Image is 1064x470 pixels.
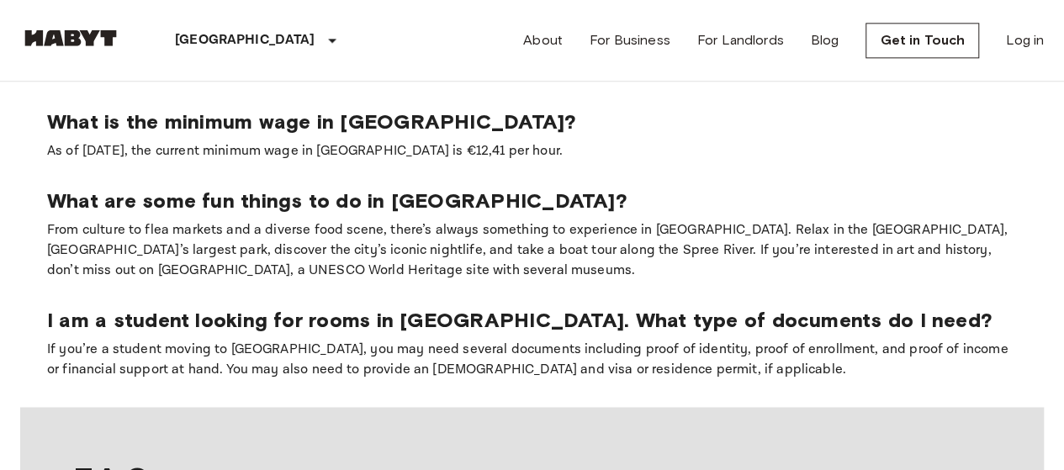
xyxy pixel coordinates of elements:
p: I am a student looking for rooms in [GEOGRAPHIC_DATA]. What type of documents do I need? [47,308,1017,333]
p: From culture to flea markets and a diverse food scene, there’s always something to experience in ... [47,220,1017,281]
a: About [523,30,563,50]
p: What is the minimum wage in [GEOGRAPHIC_DATA]? [47,109,1017,135]
p: What are some fun things to do in [GEOGRAPHIC_DATA]? [47,188,1017,214]
a: For Landlords [697,30,784,50]
a: For Business [590,30,670,50]
a: Log in [1006,30,1044,50]
a: Blog [811,30,839,50]
p: [GEOGRAPHIC_DATA] [175,30,315,50]
img: Habyt [20,29,121,46]
p: As of [DATE], the current minimum wage in [GEOGRAPHIC_DATA] is €12,41 per hour. [47,141,1017,161]
a: Get in Touch [865,23,979,58]
p: If you’re a student moving to [GEOGRAPHIC_DATA], you may need several documents including proof o... [47,340,1017,380]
